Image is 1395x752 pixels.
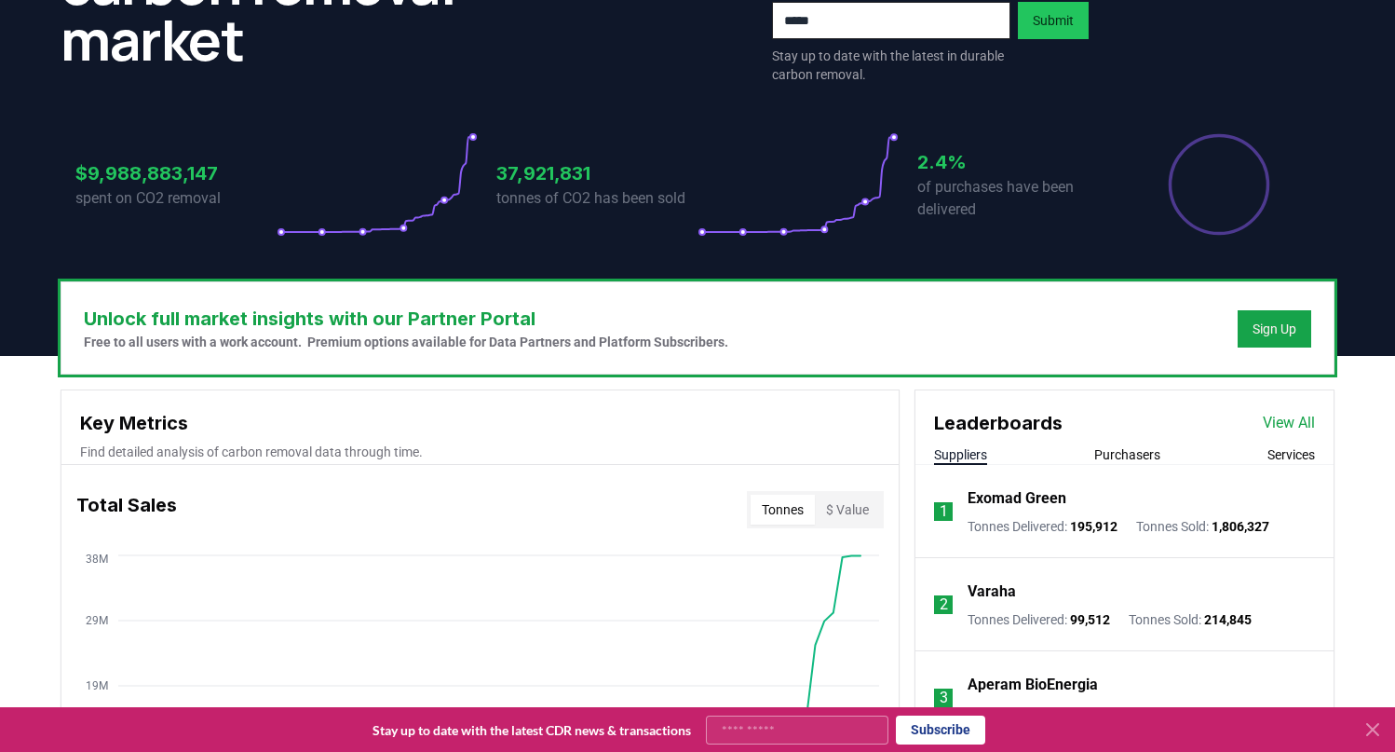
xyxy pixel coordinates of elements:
[1129,704,1252,722] p: Tonnes Sold :
[1136,517,1269,536] p: Tonnes Sold :
[496,187,697,210] p: tonnes of CO2 has been sold
[86,614,108,627] tspan: 29M
[917,148,1118,176] h3: 2.4%
[1070,612,1110,627] span: 99,512
[1263,412,1315,434] a: View All
[75,187,277,210] p: spent on CO2 removal
[1204,705,1252,720] span: 121,433
[86,553,108,566] tspan: 38M
[76,491,177,528] h3: Total Sales
[80,409,880,437] h3: Key Metrics
[940,500,948,523] p: 1
[968,704,1110,722] p: Tonnes Delivered :
[84,333,728,351] p: Free to all users with a work account. Premium options available for Data Partners and Platform S...
[1070,519,1117,534] span: 195,912
[968,610,1110,629] p: Tonnes Delivered :
[1070,705,1110,720] span: 89,548
[1212,519,1269,534] span: 1,806,327
[917,176,1118,221] p: of purchases have been delivered
[1253,320,1296,338] a: Sign Up
[84,305,728,333] h3: Unlock full market insights with our Partner Portal
[1094,445,1160,464] button: Purchasers
[772,47,1010,84] p: Stay up to date with the latest in durable carbon removal.
[940,687,948,709] p: 3
[968,581,1016,603] a: Varaha
[1204,612,1252,627] span: 214,845
[968,517,1117,536] p: Tonnes Delivered :
[1267,445,1315,464] button: Services
[815,495,880,525] button: $ Value
[968,487,1066,510] a: Exomad Green
[86,679,108,692] tspan: 19M
[1238,310,1311,348] button: Sign Up
[1129,610,1252,629] p: Tonnes Sold :
[1167,132,1271,237] div: Percentage of sales delivered
[934,409,1063,437] h3: Leaderboards
[934,445,987,464] button: Suppliers
[496,159,697,187] h3: 37,921,831
[80,443,880,461] p: Find detailed analysis of carbon removal data through time.
[751,495,815,525] button: Tonnes
[1018,2,1089,39] button: Submit
[940,594,948,616] p: 2
[968,674,1098,696] a: Aperam BioEnergia
[75,159,277,187] h3: $9,988,883,147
